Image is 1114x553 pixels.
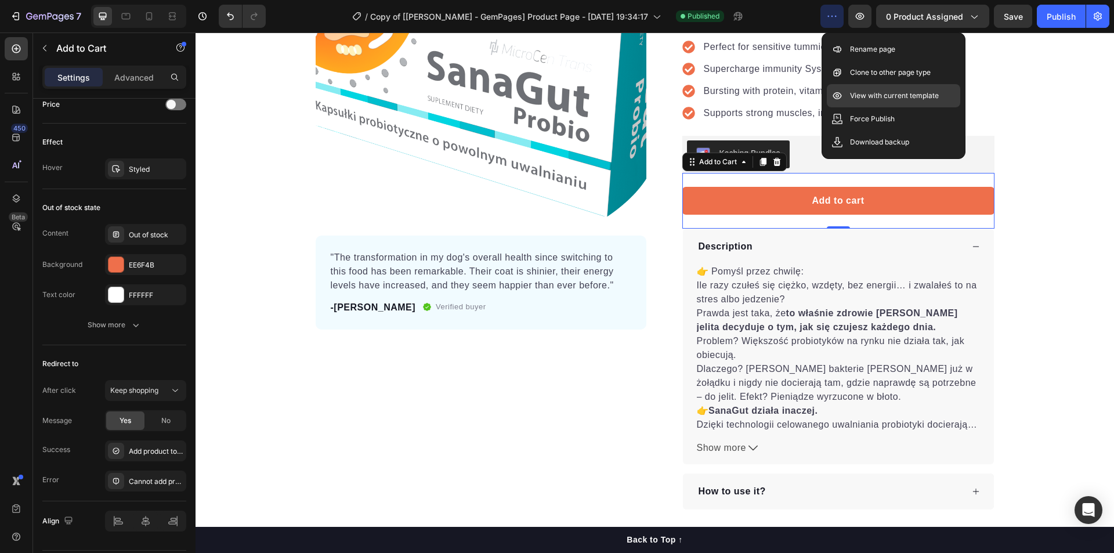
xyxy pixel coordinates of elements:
[219,5,266,28] div: Undo/Redo
[501,276,762,299] strong: to właśnie zdrowie [PERSON_NAME] jelita decyduje o tym, jak się czujesz każdego dnia.
[161,415,171,426] span: No
[850,90,939,102] p: View with current template
[503,207,558,221] p: Description
[501,234,782,299] p: 👉 Pomyśl przez chwilę: Ile razy czułeś się ciężko, wzdęty, bez energii… i zwalałeś to na stres al...
[1075,496,1102,524] div: Open Intercom Messenger
[76,9,81,23] p: 7
[129,446,183,457] div: Add product to cart successfully
[120,415,131,426] span: Yes
[501,124,544,135] div: Add to Cart
[503,452,570,466] p: How to use it?
[110,386,158,395] span: Keep shopping
[876,5,989,28] button: 0 product assigned
[370,10,648,23] span: Copy of [[PERSON_NAME] - GemPages] Product Page - [DATE] 19:34:17
[431,501,487,514] div: Back to Top ↑
[1004,12,1023,21] span: Save
[42,475,59,485] div: Error
[57,71,90,84] p: Settings
[508,52,729,66] p: Bursting with protein, vitamins, and minerals
[617,161,669,175] div: Add to cart
[524,115,585,127] div: Kaching Bundles
[850,136,909,148] p: Download backup
[513,373,622,383] strong: SanaGut działa inaczej.
[129,260,183,270] div: EE6F4B
[850,44,895,55] p: Rename page
[42,137,63,147] div: Effect
[129,164,183,175] div: Styled
[9,212,28,222] div: Beta
[491,108,594,136] button: Kaching Bundles
[42,359,78,369] div: Redirect to
[1037,5,1086,28] button: Publish
[129,476,183,487] div: Cannot add product to cart
[850,113,895,125] p: Force Publish
[1047,10,1076,23] div: Publish
[365,10,368,23] span: /
[487,154,799,182] button: Add to cart
[42,514,75,529] div: Align
[42,203,100,213] div: Out of stock state
[508,74,729,88] p: Supports strong muscles, increases bone strength
[508,8,729,21] p: Perfect for sensitive tummies
[886,10,963,23] span: 0 product assigned
[508,30,729,44] p: Supercharge immunity System
[501,373,772,411] p: 👉 Dzięki technologii celowanego uwalniania probiotyki docierają dokładnie tam, gdzie mają działać...
[11,124,28,133] div: 450
[501,303,781,369] p: Problem? Większość probiotyków na rynku nie działa tak, jak obiecują. Dlaczego? [PERSON_NAME] bak...
[42,444,70,455] div: Success
[56,41,155,55] p: Add to Cart
[196,32,1114,553] iframe: To enrich screen reader interactions, please activate Accessibility in Grammarly extension settings
[850,67,931,78] p: Clone to other page type
[42,162,63,173] div: Hover
[88,319,142,331] div: Show more
[42,228,68,238] div: Content
[501,409,784,422] button: Show more
[501,115,515,129] img: KachingBundles.png
[688,11,719,21] span: Published
[105,380,186,401] button: Keep shopping
[42,259,82,270] div: Background
[42,385,76,396] div: After click
[501,409,551,422] span: Show more
[240,269,291,280] p: Verified buyer
[129,290,183,301] div: FFFFFF
[42,99,60,110] div: Price
[42,415,72,426] div: Message
[994,5,1032,28] button: Save
[114,71,154,84] p: Advanced
[42,290,75,300] div: Text color
[129,230,183,240] div: Out of stock
[42,315,186,335] button: Show more
[5,5,86,28] button: 7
